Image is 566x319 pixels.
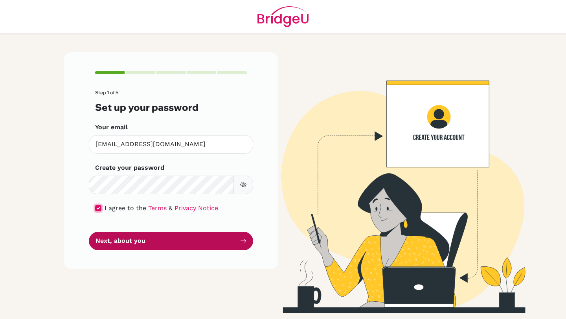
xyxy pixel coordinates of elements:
label: Your email [95,123,128,132]
label: Create your password [95,163,164,172]
span: & [169,204,173,212]
a: Terms [148,204,167,212]
button: Next, about you [89,232,253,250]
input: Insert your email* [89,135,253,154]
a: Privacy Notice [175,204,218,212]
span: I agree to the [105,204,146,212]
h3: Set up your password [95,102,247,113]
span: Step 1 of 5 [95,90,118,95]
